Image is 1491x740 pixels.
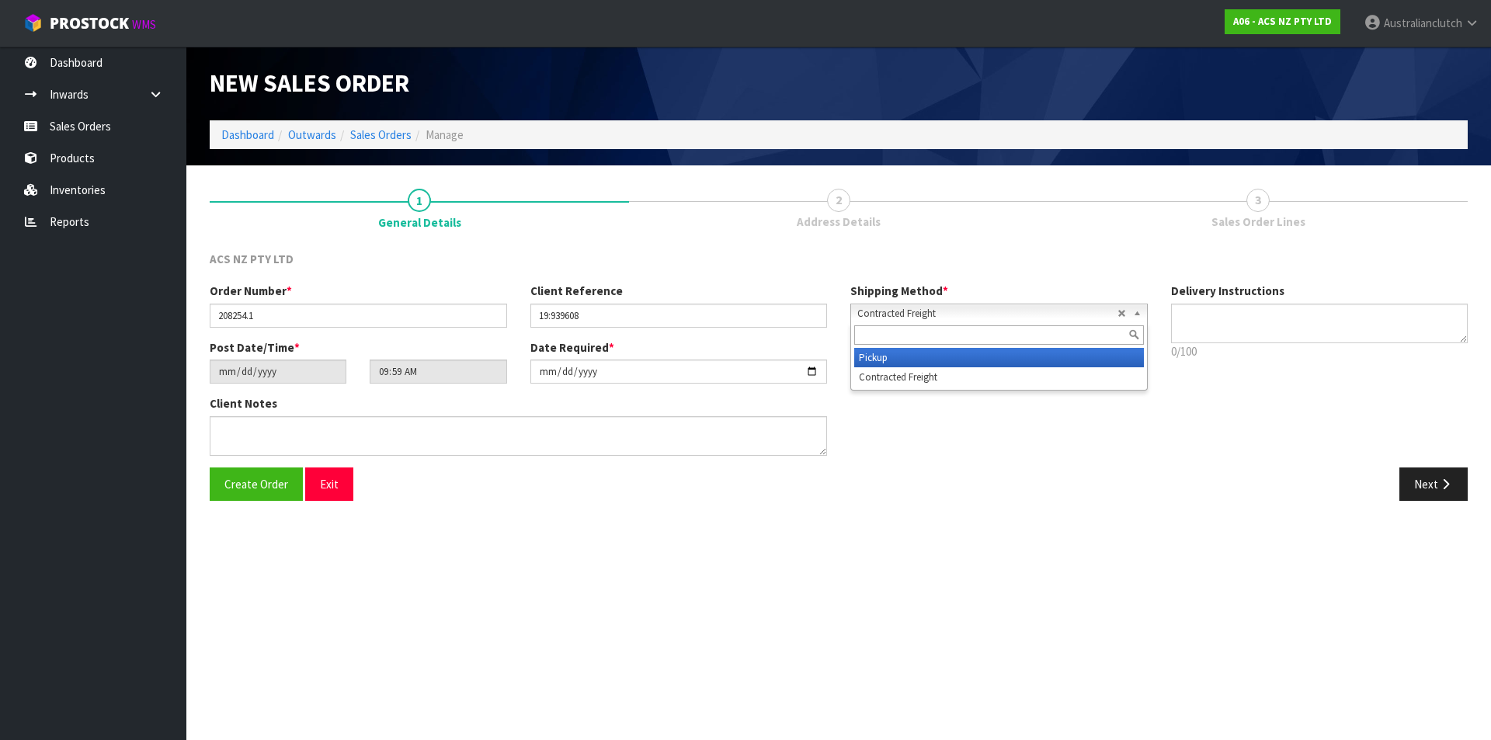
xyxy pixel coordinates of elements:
[426,127,464,142] span: Manage
[132,17,156,32] small: WMS
[221,127,274,142] a: Dashboard
[1246,189,1270,212] span: 3
[224,477,288,492] span: Create Order
[378,214,461,231] span: General Details
[350,127,412,142] a: Sales Orders
[854,367,1144,387] li: Contracted Freight
[210,467,303,501] button: Create Order
[530,339,614,356] label: Date Required
[797,214,881,230] span: Address Details
[1384,16,1462,30] span: Australianclutch
[530,304,828,328] input: Client Reference
[50,13,129,33] span: ProStock
[530,283,623,299] label: Client Reference
[210,252,294,266] span: ACS NZ PTY LTD
[23,13,43,33] img: cube-alt.png
[210,304,507,328] input: Order Number
[210,239,1468,512] span: General Details
[408,189,431,212] span: 1
[210,395,277,412] label: Client Notes
[1171,343,1468,360] p: 0/100
[1211,214,1305,230] span: Sales Order Lines
[854,348,1144,367] li: Pickup
[857,304,1117,323] span: Contracted Freight
[288,127,336,142] a: Outwards
[210,283,292,299] label: Order Number
[305,467,353,501] button: Exit
[827,189,850,212] span: 2
[1233,15,1332,28] strong: A06 - ACS NZ PTY LTD
[210,68,409,99] span: New Sales Order
[1399,467,1468,501] button: Next
[210,339,300,356] label: Post Date/Time
[850,283,948,299] label: Shipping Method
[1171,283,1284,299] label: Delivery Instructions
